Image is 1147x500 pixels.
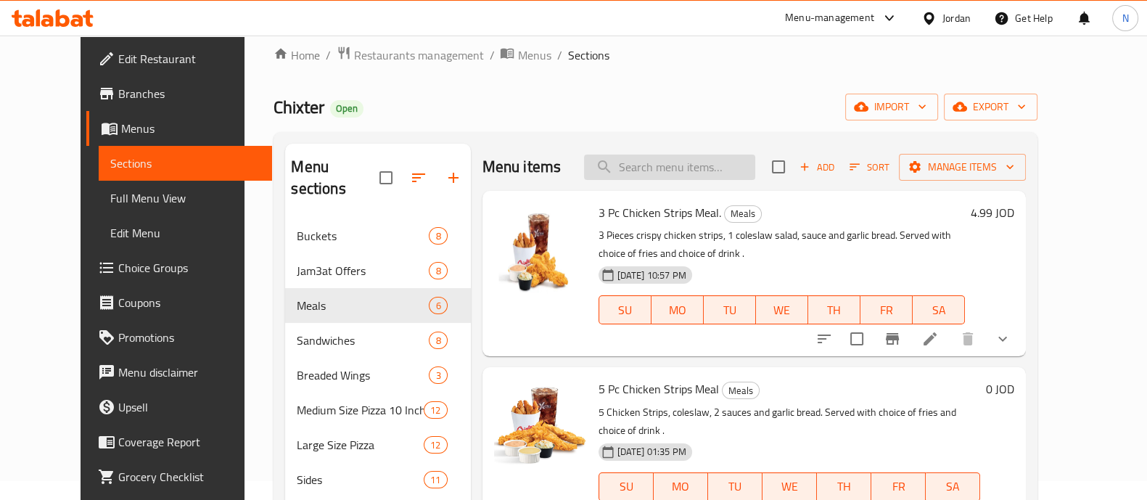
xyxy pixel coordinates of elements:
button: Add [794,156,840,179]
button: MO [651,295,704,324]
div: Buckets [297,227,429,245]
span: import [857,98,926,116]
button: WE [756,295,808,324]
div: Meals [722,382,760,399]
div: items [429,262,447,279]
div: Medium Size Pizza 10 Inch12 [285,393,470,427]
button: Manage items [899,154,1026,181]
img: 5 Pc Chicken Strips Meal [494,379,587,472]
button: TU [704,295,756,324]
span: WE [762,300,802,321]
span: Choice Groups [118,259,260,276]
span: Large Size Pizza [297,436,424,454]
span: Sandwiches [297,332,429,349]
span: SU [605,476,648,497]
span: 8 [429,264,446,278]
span: Grocery Checklist [118,468,260,485]
li: / [326,46,331,64]
span: Medium Size Pizza 10 Inch [297,401,424,419]
button: delete [950,321,985,356]
a: Upsell [86,390,272,425]
span: WE [768,476,811,497]
span: 8 [429,229,446,243]
div: items [424,436,447,454]
p: 5 Chicken Strips, coleslaw, 2 sauces and garlic bread. Served with choice of fries and choice of ... [599,403,980,440]
li: / [556,46,562,64]
span: 12 [424,403,446,417]
span: Sections [567,46,609,64]
span: Add [797,159,836,176]
img: 3 Pc Chicken Strips Meal. [494,202,587,295]
div: Breaded Wings3 [285,358,470,393]
div: Meals6 [285,288,470,323]
span: Full Menu View [110,189,260,207]
span: FR [866,300,907,321]
a: Full Menu View [99,181,272,216]
span: Chixter [274,91,324,123]
div: Meals [297,297,429,314]
h6: 0 JOD [986,379,1014,399]
div: Menu-management [785,9,874,27]
span: Menu disclaimer [118,364,260,381]
span: Edit Menu [110,224,260,242]
span: 8 [429,334,446,348]
button: SU [599,295,651,324]
span: SU [605,300,646,321]
span: Restaurants management [354,46,483,64]
span: Meals [723,382,759,399]
button: sort-choices [807,321,842,356]
span: Sort [850,159,889,176]
div: Meals [724,205,762,223]
div: Jordan [942,10,971,26]
svg: Show Choices [994,330,1011,348]
span: TU [710,300,750,321]
span: FR [877,476,920,497]
span: Edit Restaurant [118,50,260,67]
span: 3 [429,369,446,382]
h2: Menu items [482,156,562,178]
button: SA [913,295,965,324]
div: Sides11 [285,462,470,497]
a: Menu disclaimer [86,355,272,390]
span: [DATE] 01:35 PM [612,445,692,459]
div: Breaded Wings [297,366,429,384]
button: Branch-specific-item [875,321,910,356]
span: Select to update [842,324,872,354]
span: Add item [794,156,840,179]
span: 11 [424,473,446,487]
a: Choice Groups [86,250,272,285]
div: items [429,332,447,349]
span: SA [918,300,959,321]
div: Sides [297,471,424,488]
span: Sort sections [401,160,436,195]
a: Restaurants management [337,46,483,65]
span: TH [823,476,866,497]
div: items [424,471,447,488]
span: Branches [118,85,260,102]
div: items [429,297,447,314]
a: Edit Restaurant [86,41,272,76]
span: Coupons [118,294,260,311]
span: Select section [763,152,794,182]
span: Jam3at Offers [297,262,429,279]
span: Meals [725,205,761,222]
p: 3 Pieces crispy chicken strips, 1 coleslaw salad, sauce and garlic bread. Served with choice of f... [599,226,965,263]
span: Select all sections [371,163,401,193]
span: TU [714,476,757,497]
span: 12 [424,438,446,452]
button: Add section [436,160,471,195]
div: Buckets8 [285,218,470,253]
span: Menus [121,120,260,137]
span: 3 Pc Chicken Strips Meal. [599,202,721,224]
button: TH [808,295,860,324]
a: Sections [99,146,272,181]
a: Coupons [86,285,272,320]
span: Menus [517,46,551,64]
div: Large Size Pizza12 [285,427,470,462]
span: Open [330,102,363,115]
a: Promotions [86,320,272,355]
nav: breadcrumb [274,46,1037,65]
span: Sort items [840,156,899,179]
